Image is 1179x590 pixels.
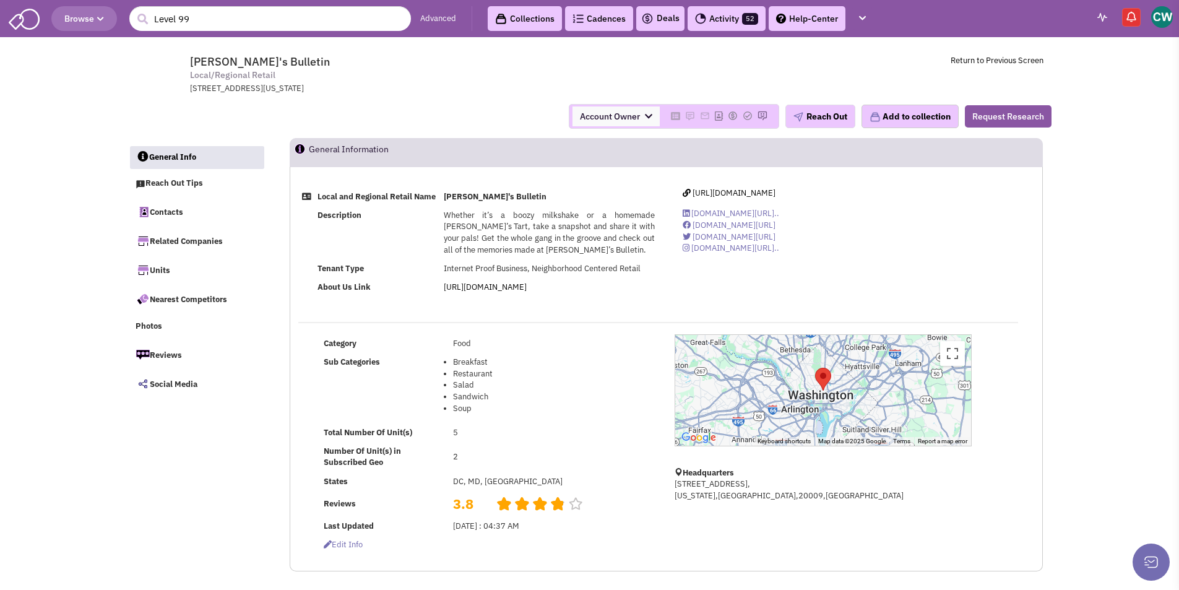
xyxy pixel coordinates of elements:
[785,105,855,128] button: Reach Out
[940,341,965,366] button: Toggle fullscreen view
[449,334,658,353] td: Food
[51,6,117,31] button: Browse
[965,105,1052,128] button: Request Research
[758,111,767,121] img: Please add to your accounts
[64,13,104,24] span: Browse
[453,357,655,368] li: Breakfast
[129,371,264,397] a: Social Media
[495,13,507,25] img: icon-collection-lavender-black.svg
[444,282,527,292] a: [URL][DOMAIN_NAME]
[870,111,881,123] img: icon-collection-lavender.png
[453,403,655,415] li: Soup
[9,6,40,30] img: SmartAdmin
[683,188,775,198] a: [URL][DOMAIN_NAME]
[129,199,264,225] a: Contacts
[324,498,356,509] b: Reviews
[693,188,775,198] span: [URL][DOMAIN_NAME]
[691,243,779,253] span: [DOMAIN_NAME][URL]..
[675,479,972,501] p: [STREET_ADDRESS], [US_STATE],[GEOGRAPHIC_DATA],20009,[GEOGRAPHIC_DATA]
[893,438,910,445] a: Terms (opens in new tab)
[776,14,786,24] img: help.png
[695,13,706,24] img: Activity.png
[449,472,658,491] td: DC, MD, [GEOGRAPHIC_DATA]
[444,210,655,255] span: Whether it’s a boozy milkshake or a homemade [PERSON_NAME]’s Tart, take a snapshot and share it w...
[453,495,486,501] h2: 3.8
[317,210,361,220] b: Description
[951,55,1043,66] a: Return to Previous Screen
[683,467,734,478] b: Headquarters
[324,427,412,438] b: Total Number Of Unit(s)
[324,476,348,487] b: States
[572,106,660,126] span: Account Owner
[190,83,513,95] div: [STREET_ADDRESS][US_STATE]
[743,111,753,121] img: Please add to your accounts
[317,263,364,274] b: Tenant Type
[444,191,546,202] b: [PERSON_NAME]'s Bulletin
[683,220,775,230] a: [DOMAIN_NAME][URL]
[683,232,775,242] a: [DOMAIN_NAME][URL]
[324,338,356,349] b: Category
[324,446,401,468] b: Number Of Unit(s) in Subscribed Geo
[420,13,456,25] a: Advanced
[440,259,659,278] td: Internet Proof Business, Neighborhood Centered Retail
[129,228,264,254] a: Related Companies
[641,11,680,26] a: Deals
[641,11,654,26] img: icon-deals.svg
[678,430,719,446] a: Open this area in Google Maps (opens a new window)
[129,257,264,283] a: Units
[453,368,655,380] li: Restaurant
[324,521,374,531] b: Last Updated
[190,54,330,69] span: [PERSON_NAME]'s Bulletin
[449,423,658,442] td: 5
[693,232,775,242] span: [DOMAIN_NAME][URL]
[818,438,886,445] span: Map data ©2025 Google
[700,111,710,121] img: Please add to your accounts
[742,13,758,25] span: 52
[129,286,264,312] a: Nearest Competitors
[190,69,275,82] span: Local/Regional Retail
[324,539,363,550] span: Edit info
[678,430,719,446] img: Google
[728,111,738,121] img: Please add to your accounts
[683,243,779,253] a: [DOMAIN_NAME][URL]..
[758,437,811,446] button: Keyboard shortcuts
[324,357,380,367] b: Sub Categories
[862,105,959,128] button: Add to collection
[129,6,411,31] input: Search
[309,139,459,166] h2: General Information
[693,220,775,230] span: [DOMAIN_NAME][URL]
[688,6,766,31] a: Activity52
[685,111,695,121] img: Please add to your accounts
[317,191,436,202] b: Local and Regional Retail Name
[769,6,845,31] a: Help-Center
[130,146,265,170] a: General Info
[129,172,264,196] a: Reach Out Tips
[453,391,655,403] li: Sandwich
[683,208,779,219] a: [DOMAIN_NAME][URL]..
[129,315,264,339] a: Photos
[317,282,371,292] b: About Us Link
[1151,6,1173,28] img: Colleen Winters
[488,6,562,31] a: Collections
[793,112,803,122] img: plane.png
[565,6,633,31] a: Cadences
[453,380,655,391] li: Salad
[572,14,584,23] img: Cadences_logo.png
[691,208,779,219] span: [DOMAIN_NAME][URL]..
[129,342,264,368] a: Reviews
[449,517,658,536] td: [DATE] : 04:37 AM
[449,442,658,472] td: 2
[918,438,967,445] a: Report a map error
[815,368,831,391] div: Ted&#39;s Bulletin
